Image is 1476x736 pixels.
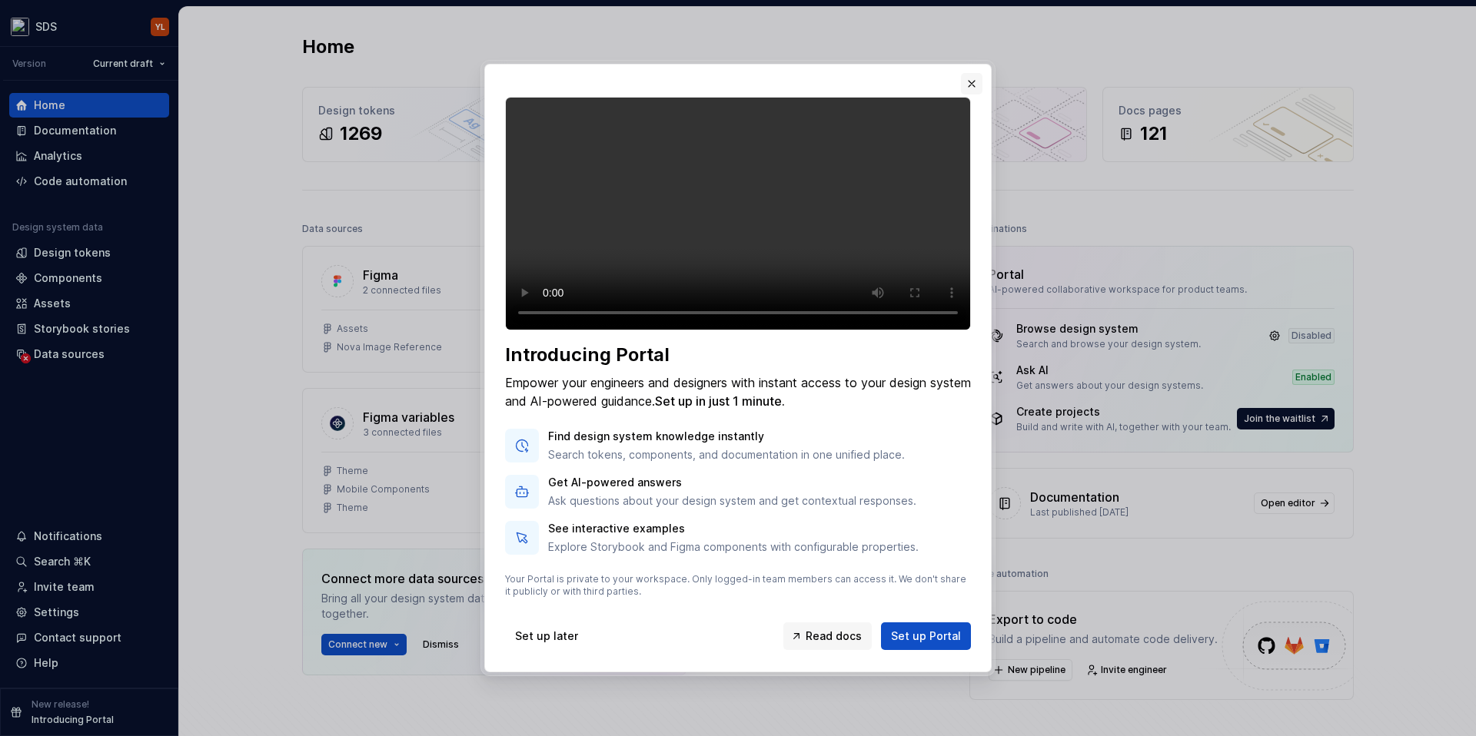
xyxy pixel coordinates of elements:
[515,628,578,644] span: Set up later
[505,622,588,650] button: Set up later
[548,521,919,536] p: See interactive examples
[783,622,872,650] a: Read docs
[806,628,862,644] span: Read docs
[548,429,905,444] p: Find design system knowledge instantly
[505,573,971,598] p: Your Portal is private to your workspace. Only logged-in team members can access it. We don't sha...
[548,539,919,555] p: Explore Storybook and Figma components with configurable properties.
[548,493,916,509] p: Ask questions about your design system and get contextual responses.
[505,373,971,410] div: Empower your engineers and designers with instant access to your design system and AI-powered gui...
[655,393,785,409] span: Set up in just 1 minute.
[548,475,916,490] p: Get AI-powered answers
[881,622,971,650] button: Set up Portal
[505,343,971,367] div: Introducing Portal
[548,447,905,462] p: Search tokens, components, and documentation in one unified place.
[891,628,961,644] span: Set up Portal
